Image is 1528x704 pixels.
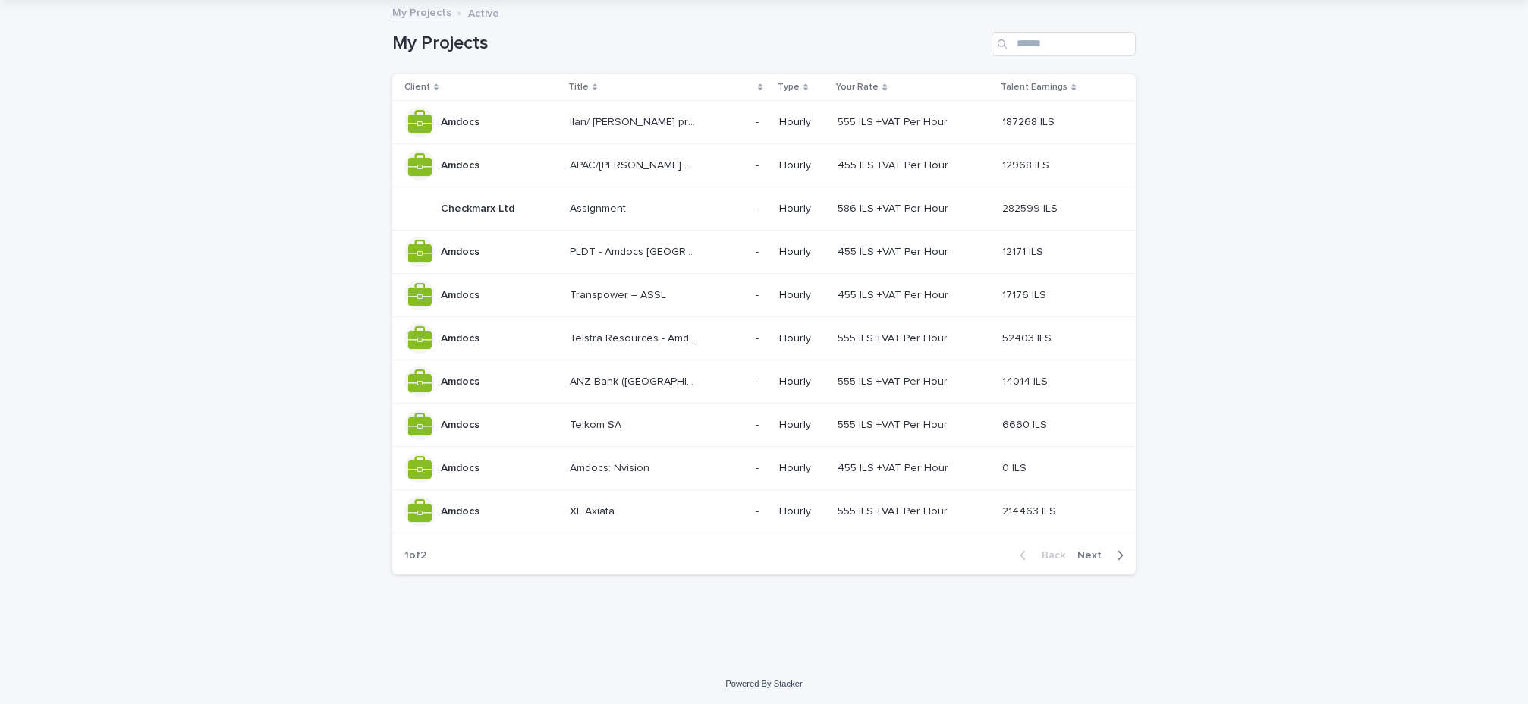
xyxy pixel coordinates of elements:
p: 555 ILS +VAT Per Hour [838,113,951,129]
p: Hourly [779,419,826,432]
p: Amdocs [441,459,483,475]
tr: AmdocsAmdocs XL AxiataXL Axiata -- Hourly555 ILS +VAT Per Hour555 ILS +VAT Per Hour 214463 ILS214... [392,490,1136,533]
p: 586 ILS +VAT Per Hour [838,200,951,215]
p: 12171 ILS [1002,243,1046,259]
p: - [756,113,762,129]
p: 455 ILS +VAT Per Hour [838,156,951,172]
p: Active [468,4,499,20]
p: - [756,502,762,518]
p: 214463 ILS [1002,502,1059,518]
p: 555 ILS +VAT Per Hour [838,372,951,388]
p: APAC/[PERSON_NAME] project [570,156,700,172]
p: PLDT - Amdocs [GEOGRAPHIC_DATA] [570,243,700,259]
p: 6660 ILS [1002,416,1050,432]
tr: AmdocsAmdocs APAC/[PERSON_NAME] projectAPAC/[PERSON_NAME] project -- Hourly455 ILS +VAT Per Hour4... [392,144,1136,187]
p: Your Rate [836,79,879,96]
p: Amdocs [441,416,483,432]
p: 187268 ILS [1002,113,1058,129]
p: Hourly [779,246,826,259]
span: Next [1077,550,1111,561]
p: 0 ILS [1002,459,1030,475]
p: ANZ Bank ([GEOGRAPHIC_DATA]). [570,372,700,388]
p: 17176 ILS [1002,286,1049,302]
p: Hourly [779,332,826,345]
p: 455 ILS +VAT Per Hour [838,459,951,475]
p: Amdocs [441,286,483,302]
p: Amdocs [441,502,483,518]
p: Amdocs [441,156,483,172]
p: Telkom SA [570,416,624,432]
p: - [756,459,762,475]
p: Title [568,79,589,96]
p: - [756,329,762,345]
p: 12968 ILS [1002,156,1052,172]
p: Hourly [779,116,826,129]
p: Client [404,79,430,96]
p: Hourly [779,462,826,475]
p: 52403 ILS [1002,329,1055,345]
tr: Checkmarx LtdCheckmarx Ltd AssignmentAssignment -- Hourly586 ILS +VAT Per Hour586 ILS +VAT Per Ho... [392,187,1136,231]
p: Hourly [779,289,826,302]
span: Back [1033,550,1065,561]
p: - [756,200,762,215]
p: Assignment [570,200,629,215]
p: Amdocs [441,329,483,345]
tr: AmdocsAmdocs Amdocs: NvisionAmdocs: Nvision -- Hourly455 ILS +VAT Per Hour455 ILS +VAT Per Hour 0... [392,447,1136,490]
p: 282599 ILS [1002,200,1061,215]
p: Hourly [779,376,826,388]
tr: AmdocsAmdocs ANZ Bank ([GEOGRAPHIC_DATA]).ANZ Bank ([GEOGRAPHIC_DATA]). -- Hourly555 ILS +VAT Per... [392,360,1136,404]
tr: AmdocsAmdocs Telkom SATelkom SA -- Hourly555 ILS +VAT Per Hour555 ILS +VAT Per Hour 6660 ILS6660 ILS [392,404,1136,447]
p: Hourly [779,203,826,215]
h1: My Projects [392,33,986,55]
p: Transpower – ASSL [570,286,669,302]
input: Search [992,32,1136,56]
p: 14014 ILS [1002,372,1051,388]
p: Checkmarx Ltd [441,200,517,215]
p: 555 ILS +VAT Per Hour [838,416,951,432]
p: Talent Earnings [1001,79,1067,96]
p: 555 ILS +VAT Per Hour [838,329,951,345]
p: Amdocs: Nvision [570,459,652,475]
button: Back [1008,548,1071,562]
p: 1 of 2 [392,537,439,574]
p: - [756,286,762,302]
p: - [756,243,762,259]
p: - [756,372,762,388]
p: Amdocs [441,372,483,388]
p: 555 ILS +VAT Per Hour [838,502,951,518]
p: - [756,156,762,172]
p: Telstra Resources - Amdocs Australia [570,329,700,345]
tr: AmdocsAmdocs Transpower – ASSLTranspower – ASSL -- Hourly455 ILS +VAT Per Hour455 ILS +VAT Per Ho... [392,274,1136,317]
p: Hourly [779,505,826,518]
p: XL Axiata [570,502,618,518]
p: Amdocs [441,243,483,259]
p: Hourly [779,159,826,172]
button: Next [1071,548,1136,562]
p: Ilan/ [PERSON_NAME] project [570,113,700,129]
tr: AmdocsAmdocs PLDT - Amdocs [GEOGRAPHIC_DATA]PLDT - Amdocs [GEOGRAPHIC_DATA] -- Hourly455 ILS +VAT... [392,231,1136,274]
a: My Projects [392,3,451,20]
p: 455 ILS +VAT Per Hour [838,286,951,302]
a: Powered By Stacker [725,679,802,688]
p: Type [778,79,800,96]
p: 455 ILS +VAT Per Hour [838,243,951,259]
tr: AmdocsAmdocs Telstra Resources - Amdocs [GEOGRAPHIC_DATA]Telstra Resources - Amdocs [GEOGRAPHIC_D... [392,317,1136,360]
p: Amdocs [441,113,483,129]
tr: AmdocsAmdocs Ilan/ [PERSON_NAME] projectIlan/ [PERSON_NAME] project -- Hourly555 ILS +VAT Per Hou... [392,101,1136,144]
p: - [756,416,762,432]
